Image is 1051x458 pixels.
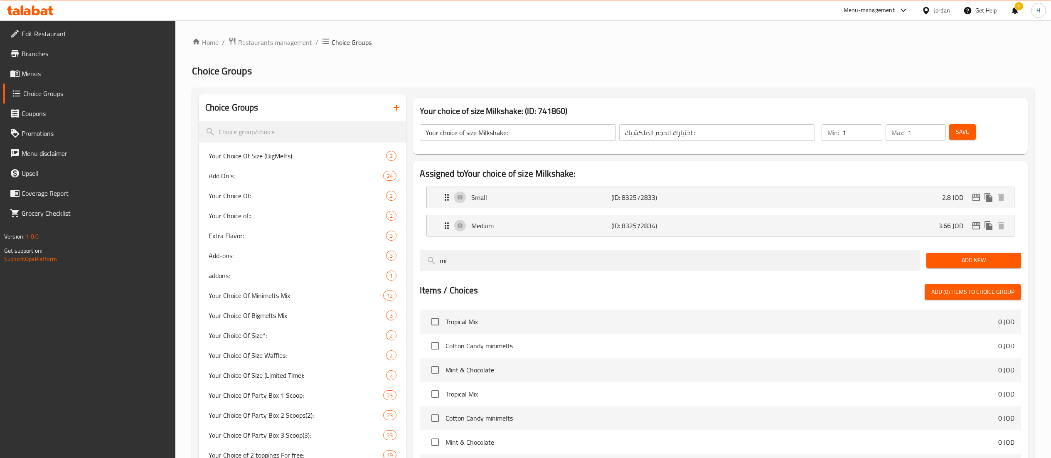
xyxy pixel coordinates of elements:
button: delete [995,219,1007,232]
div: Your Choice Of Size*:2 [199,325,407,345]
div: Choices [386,370,396,380]
span: Add On's: [209,171,384,181]
span: Menu disclaimer [22,148,169,158]
span: addons: [209,271,386,281]
h2: Choice Groups [205,101,258,114]
h3: Your choice of size Milkshake: (ID: 741860) [420,104,1021,118]
span: Add (0) items to choice group [931,287,1014,297]
div: Choices [386,350,396,360]
div: Add On's:24 [199,166,407,186]
span: Tropical Mix [446,389,998,399]
a: Edit Restaurant [3,24,175,44]
span: Add New [933,255,1014,266]
span: Your Choice Of Minimelts Mix [209,291,384,300]
p: 0 JOD [998,365,1014,375]
div: Your Choice Of Size (Limited Time):2 [199,365,407,385]
li: Expand [420,183,1021,212]
div: Jordan [934,6,950,15]
div: Extra Flavor:3 [199,226,407,246]
div: Your Choice Of Party Box 2 Scoops(2):23 [199,405,407,425]
span: Your Choice Of: [209,191,386,201]
span: Branches [22,49,169,59]
div: Your Choice Of Party Box 3 Scoop(3):23 [199,425,407,445]
div: Your Choice Of Minimelts Mix12 [199,286,407,305]
span: Coupons [22,108,169,118]
div: Expand [427,215,1014,236]
span: Edit Restaurant [22,29,169,39]
button: edit [970,191,982,204]
span: Coverage Report [22,188,169,198]
span: Version: [4,231,25,242]
span: Restaurants management [238,37,312,47]
div: Choices [386,251,396,261]
span: Upsell [22,168,169,178]
div: Choices [383,390,396,400]
span: Choice Groups [192,62,252,80]
button: duplicate [982,191,995,204]
a: Menus [3,64,175,84]
p: 0 JOD [998,317,1014,327]
div: Menu-management [844,5,895,15]
button: Save [949,124,976,140]
p: 3.66 JOD [938,221,970,231]
li: / [315,37,318,47]
div: Your Choice Of Party Box 1 Scoop:23 [199,385,407,405]
button: duplicate [982,219,995,232]
span: 1 [386,272,396,280]
p: 2.8 JOD [942,192,970,202]
div: Your Choice Of Bigmelts Mix3 [199,305,407,325]
div: Choices [383,430,396,440]
span: 2 [386,352,396,360]
span: Tropical Mix [446,317,998,327]
span: Mint & Chocolate [446,365,998,375]
div: Choices [383,410,396,420]
p: (ID: 832572834) [611,221,705,231]
a: Home [192,37,219,47]
div: Choices [386,191,396,201]
div: Choices [386,211,396,221]
span: Extra Flavor: [209,231,386,241]
span: Cotton Candy minimelts [446,341,998,351]
span: Select choice [426,433,444,451]
div: Your Choice of::2 [199,206,407,226]
input: search [420,250,920,271]
div: Choices [383,171,396,181]
p: Min: [827,128,839,138]
span: Select choice [426,409,444,427]
span: 23 [384,392,396,399]
a: Support.OpsPlatform [4,254,57,264]
span: Your Choice Of Size (Limited Time): [209,370,386,380]
a: Branches [3,44,175,64]
div: Choices [386,310,396,320]
span: Add-ons: [209,251,386,261]
span: Promotions [22,128,169,138]
span: 3 [386,252,396,260]
span: 12 [384,292,396,300]
span: Get support on: [4,245,42,256]
button: Add New [926,253,1021,268]
span: 2 [386,332,396,340]
h2: Items / Choices [420,284,478,297]
div: addons:1 [199,266,407,286]
div: Your Choice Of:2 [199,186,407,206]
div: Add-ons:3 [199,246,407,266]
p: Medium [471,221,611,231]
span: Menus [22,69,169,79]
span: Choice Groups [23,89,169,98]
span: 23 [384,411,396,419]
div: Choices [386,330,396,340]
span: 24 [384,172,396,180]
input: search [199,121,407,143]
p: Small [471,192,611,202]
span: 23 [384,431,396,439]
a: Coupons [3,103,175,123]
span: 2 [386,372,396,379]
div: Your Choice Of Size (BigMelts):2 [199,146,407,166]
span: 2 [386,152,396,160]
span: Select choice [426,361,444,379]
span: Mint & Chocolate [446,437,998,447]
span: Cotton Candy minimelts [446,413,998,423]
div: Choices [386,231,396,241]
span: Your Choice Of Party Box 1 Scoop: [209,390,384,400]
p: 0 JOD [998,341,1014,351]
